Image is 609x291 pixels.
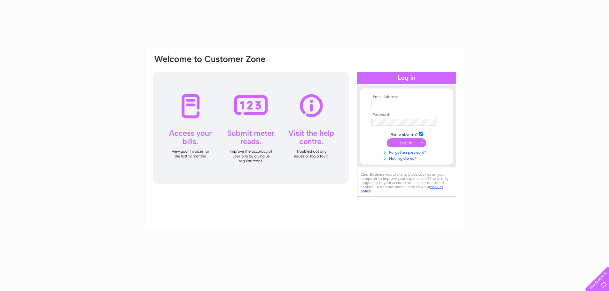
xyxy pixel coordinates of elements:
th: Email Address: [370,95,444,99]
a: Not registered? [371,155,444,161]
a: Forgotten password? [371,149,444,155]
div: Clear Business would like to place cookies on your computer to improve your experience of the sit... [357,169,456,197]
a: cookies policy [361,185,443,193]
input: Submit [387,138,426,147]
th: Password: [370,113,444,117]
td: Remember me? [370,131,444,137]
